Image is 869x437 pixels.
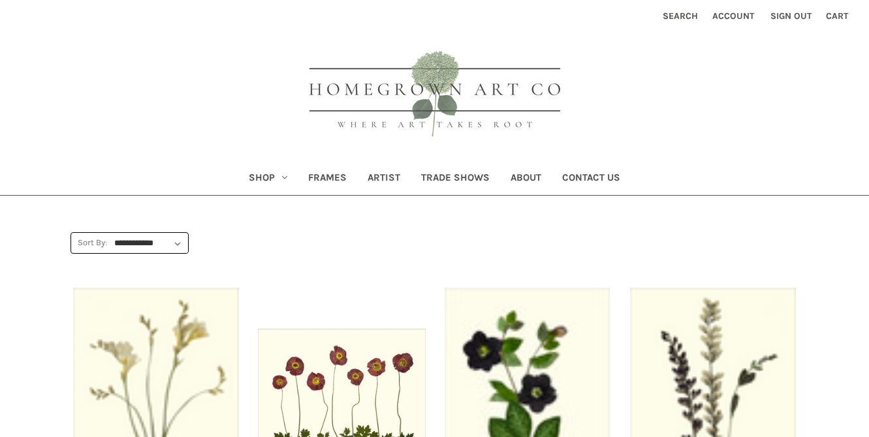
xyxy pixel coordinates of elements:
[411,163,500,195] a: Trade Shows
[71,233,108,252] label: Sort By:
[826,10,848,22] span: Cart
[500,163,552,195] a: About
[288,37,582,154] img: HOMEGROWN ART CO
[357,163,411,195] a: Artist
[298,163,357,195] a: Frames
[238,163,298,195] a: Shop
[552,163,631,195] a: Contact Us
